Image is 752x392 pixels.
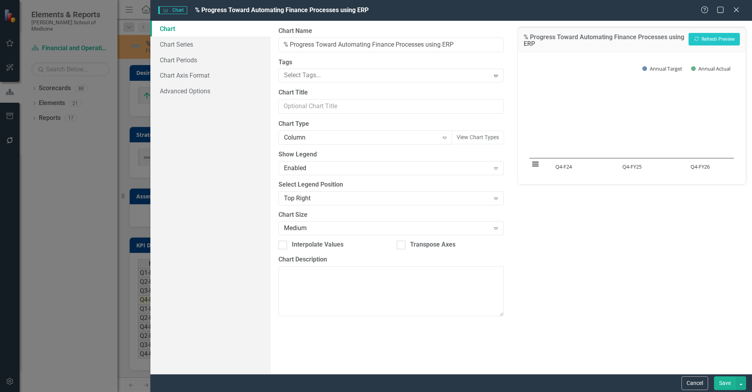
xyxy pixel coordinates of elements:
label: Chart Size [278,211,503,220]
a: Chart Series [150,36,271,52]
a: Chart [150,21,271,36]
button: View chart menu, Chart [530,159,541,170]
label: Chart Title [278,88,503,97]
svg: Interactive chart [526,59,738,176]
div: Column [284,133,438,142]
div: Top Right [284,194,490,203]
div: Transpose Axes [410,240,456,249]
label: Chart Name [278,27,503,36]
button: Save [714,376,736,390]
input: Optional Chart Title [278,99,503,114]
span: Chart [158,6,187,14]
button: Cancel [681,376,708,390]
button: Refresh Preview [689,33,740,45]
text: Q4-FY25 [622,163,641,170]
label: Chart Description [278,255,503,264]
div: Medium [284,224,490,233]
div: Interpolate Values [292,240,343,249]
button: Show Annual Actual [691,65,730,72]
button: View Chart Types [452,131,504,144]
span: % Progress Toward Automating Finance Processes using ERP [195,6,369,14]
button: Show Annual Target [642,65,682,72]
div: Chart. Highcharts interactive chart. [526,59,738,176]
a: Chart Periods [150,52,271,68]
label: Show Legend [278,150,503,159]
label: Select Legend Position [278,180,503,189]
text: Q4-FY26 [690,163,709,170]
a: Advanced Options [150,83,271,99]
text: Q4-F24 [555,163,572,170]
label: Chart Type [278,120,503,129]
h3: % Progress Toward Automating Finance Processes using ERP [524,34,685,47]
div: Enabled [284,163,490,172]
a: Chart Axis Format [150,67,271,83]
label: Tags [278,58,503,67]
